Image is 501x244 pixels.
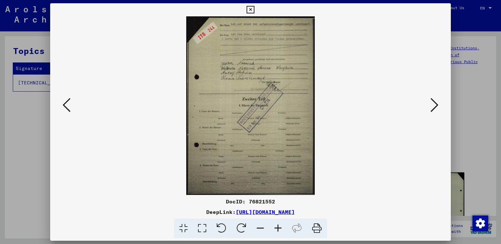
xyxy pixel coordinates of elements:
a: [URL][DOMAIN_NAME] [236,209,295,215]
div: Change consent [472,215,488,231]
div: DeepLink: [50,208,451,216]
img: Change consent [472,216,488,231]
div: DocID: 76821552 [50,198,451,205]
img: 003.jpg [186,16,315,195]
